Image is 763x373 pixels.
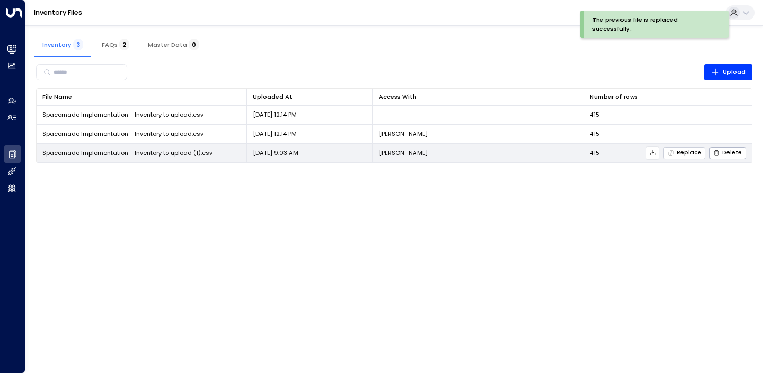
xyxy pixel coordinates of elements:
[148,41,199,48] span: Master Data
[102,41,129,48] span: FAQs
[73,39,83,50] span: 3
[379,92,577,102] div: Access With
[592,15,713,33] div: The previous file is replaced successfully.
[253,92,292,102] div: Uploaded At
[663,147,705,159] button: Replace
[119,39,129,50] span: 2
[42,110,203,119] span: Spacemade Implementation - Inventory to upload.csv
[253,149,298,157] p: [DATE] 9:03 AM
[590,149,599,157] span: 415
[379,149,428,157] p: [PERSON_NAME]
[253,110,297,119] p: [DATE] 12:14 PM
[253,92,367,102] div: Uploaded At
[34,8,82,17] a: Inventory Files
[42,92,72,102] div: File Name
[253,129,297,138] p: [DATE] 12:14 PM
[42,92,241,102] div: File Name
[379,129,428,138] p: [PERSON_NAME]
[709,147,746,159] button: Delete
[590,110,599,119] span: 415
[189,39,199,50] span: 0
[711,67,746,77] span: Upload
[704,64,752,80] button: Upload
[590,92,746,102] div: Number of rows
[42,149,212,157] span: Spacemade Implementation - Inventory to upload (1).csv
[590,92,638,102] div: Number of rows
[668,150,702,157] span: Replace
[713,150,742,157] span: Delete
[42,129,203,138] span: Spacemade Implementation - Inventory to upload.csv
[42,41,83,48] span: Inventory
[590,129,599,138] span: 415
